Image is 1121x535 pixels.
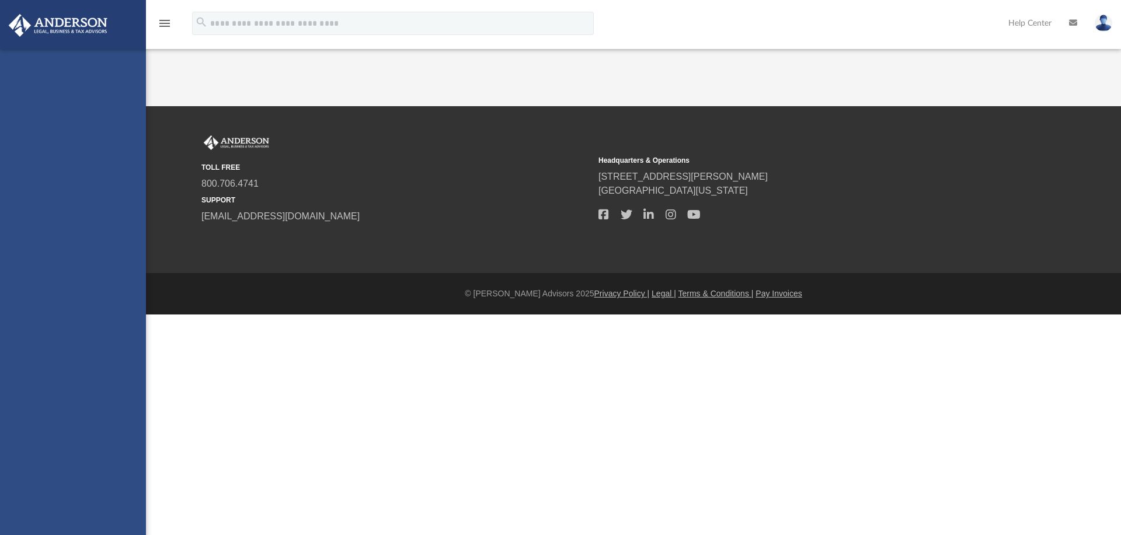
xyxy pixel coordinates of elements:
a: [STREET_ADDRESS][PERSON_NAME] [598,172,768,181]
small: SUPPORT [201,195,590,205]
img: User Pic [1095,15,1112,32]
a: Legal | [652,289,676,298]
a: [GEOGRAPHIC_DATA][US_STATE] [598,186,748,195]
small: Headquarters & Operations [598,155,987,166]
a: Pay Invoices [756,289,802,298]
div: © [PERSON_NAME] Advisors 2025 [146,288,1121,300]
i: menu [158,16,172,30]
small: TOLL FREE [201,162,590,173]
a: Terms & Conditions | [678,289,754,298]
img: Anderson Advisors Platinum Portal [5,14,111,37]
a: menu [158,22,172,30]
a: Privacy Policy | [594,289,650,298]
a: 800.706.4741 [201,179,259,188]
img: Anderson Advisors Platinum Portal [201,135,271,151]
i: search [195,16,208,29]
a: [EMAIL_ADDRESS][DOMAIN_NAME] [201,211,360,221]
